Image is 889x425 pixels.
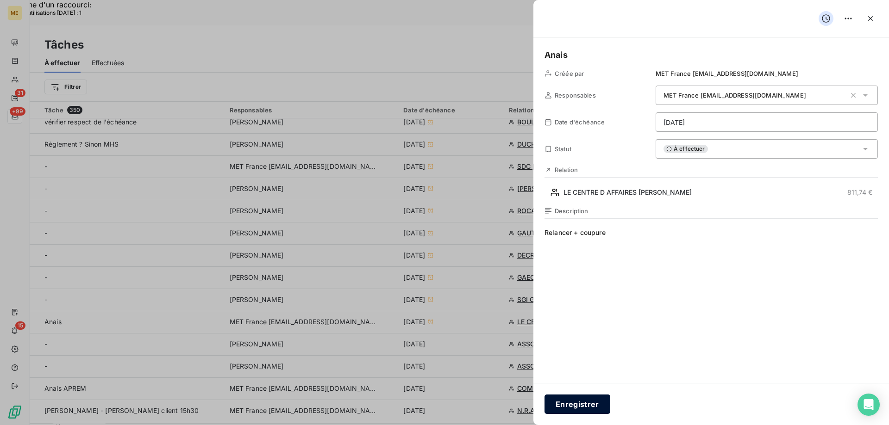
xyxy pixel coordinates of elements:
[555,70,584,77] span: Créée par
[563,188,692,197] span: LE CENTRE D AFFAIRES [PERSON_NAME]
[545,394,610,414] button: Enregistrer
[545,228,878,406] span: Relancer + coupure
[664,92,806,99] span: MET France [EMAIL_ADDRESS][DOMAIN_NAME]
[664,145,708,153] span: À effectuer
[545,49,878,62] h5: Anais
[656,70,798,77] span: MET France [EMAIL_ADDRESS][DOMAIN_NAME]
[545,185,878,200] button: LE CENTRE D AFFAIRES [PERSON_NAME]811,74 €
[858,394,880,416] div: Open Intercom Messenger
[555,92,596,99] span: Responsables
[555,145,571,153] span: Statut
[555,118,605,126] span: Date d'échéance
[555,207,588,215] span: Description
[555,166,578,173] span: Relation
[847,188,872,197] span: 811,74 €
[656,112,878,132] input: placeholder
